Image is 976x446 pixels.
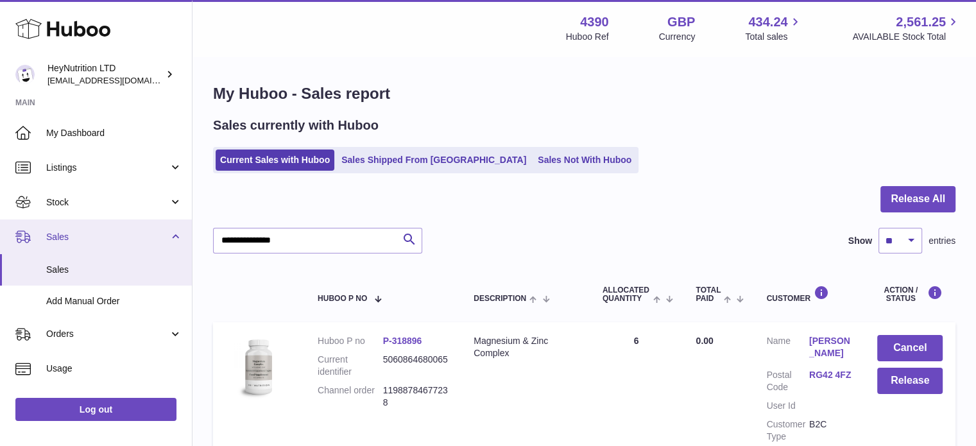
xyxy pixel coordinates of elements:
div: Customer [766,286,852,303]
span: Description [474,295,526,303]
span: My Dashboard [46,127,182,139]
a: 2,561.25 AVAILABLE Stock Total [852,13,961,43]
button: Cancel [877,335,943,361]
h1: My Huboo - Sales report [213,83,955,104]
a: Current Sales with Huboo [216,150,334,171]
div: Huboo Ref [566,31,609,43]
dd: B2C [809,418,852,443]
span: AVAILABLE Stock Total [852,31,961,43]
dt: Current identifier [318,354,383,378]
span: 2,561.25 [896,13,946,31]
span: Sales [46,231,169,243]
dt: Postal Code [766,369,809,393]
div: HeyNutrition LTD [47,62,163,87]
button: Release All [880,186,955,212]
a: Sales Not With Huboo [533,150,636,171]
span: Usage [46,363,182,375]
a: RG42 4FZ [809,369,852,381]
span: Orders [46,328,169,340]
span: [EMAIL_ADDRESS][DOMAIN_NAME] [47,75,189,85]
h2: Sales currently with Huboo [213,117,379,134]
dd: 11988784677238 [383,384,449,409]
span: Total paid [696,286,721,303]
span: ALLOCATED Quantity [603,286,650,303]
strong: 4390 [580,13,609,31]
span: Total sales [745,31,802,43]
img: 43901725567059.jpg [226,335,290,399]
span: Sales [46,264,182,276]
dt: Name [766,335,809,363]
a: Log out [15,398,176,421]
span: Add Manual Order [46,295,182,307]
span: 434.24 [748,13,787,31]
label: Show [848,235,872,247]
a: Sales Shipped From [GEOGRAPHIC_DATA] [337,150,531,171]
div: Magnesium & Zinc Complex [474,335,577,359]
dd: 5060864680065 [383,354,449,378]
div: Action / Status [877,286,943,303]
img: info@heynutrition.com [15,65,35,84]
span: Stock [46,196,169,209]
dt: User Id [766,400,809,412]
a: 434.24 Total sales [745,13,802,43]
dt: Huboo P no [318,335,383,347]
span: Huboo P no [318,295,367,303]
a: P-318896 [383,336,422,346]
dt: Channel order [318,384,383,409]
span: 0.00 [696,336,713,346]
dt: Customer Type [766,418,809,443]
strong: GBP [667,13,695,31]
span: entries [929,235,955,247]
div: Currency [659,31,696,43]
span: Listings [46,162,169,174]
a: [PERSON_NAME] [809,335,852,359]
button: Release [877,368,943,394]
